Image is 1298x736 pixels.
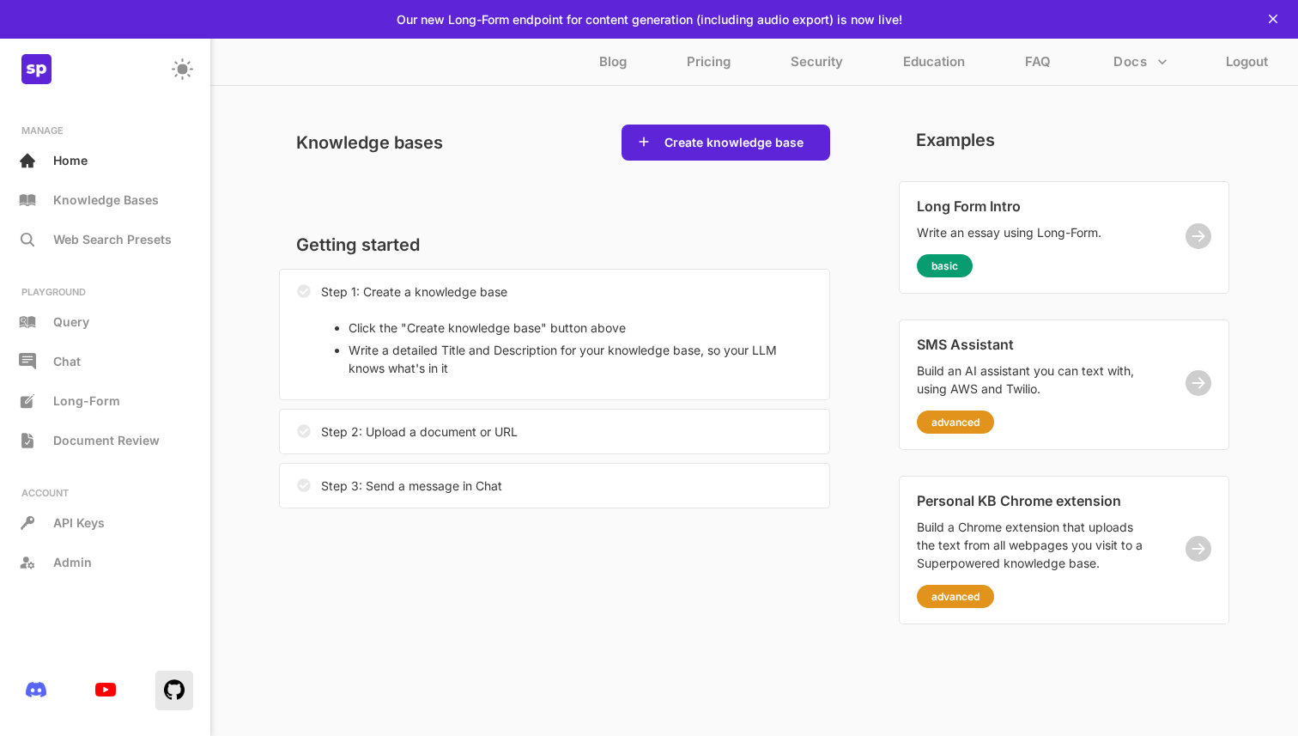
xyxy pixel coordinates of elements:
p: Examples [899,125,1012,155]
p: Getting started [279,229,830,260]
img: 6MBzwQAAAABJRU5ErkJggg== [164,679,185,700]
p: Admin [53,555,92,569]
p: Pricing [687,53,731,78]
p: Logout [1226,53,1268,78]
span: Long-Form [53,393,120,408]
p: Chat [53,354,81,368]
p: Step 3: Send a message in Chat [321,477,502,495]
p: Long Form Intro [917,198,1146,215]
p: Build a Chrome extension that uploads the text from all webpages you visit to a Superpowered know... [917,518,1146,572]
span: Document Review [53,433,160,447]
p: SMS Assistant [917,336,1146,353]
p: Blog [599,53,627,78]
img: bnu8aOQAAAABJRU5ErkJggg== [26,682,46,697]
p: Web Search Presets [53,232,172,246]
li: Write a detailed Title and Description for your knowledge base, so your LLM knows what's in it [349,341,812,377]
p: Personal KB Chrome extension [917,492,1146,509]
p: Our new Long-Form endpoint for content generation (including audio export) is now live! [397,12,902,27]
img: N39bNTixw8P4fi+M93mRMZHgAAAAASUVORK5CYII= [95,683,116,697]
p: Security [791,53,843,78]
p: Home [53,153,88,167]
p: Step 1: Create a knowledge base [321,283,507,301]
p: PLAYGROUND [9,286,202,298]
p: Step 2: Upload a document or URL [321,423,518,441]
p: ACCOUNT [9,487,202,499]
button: Create knowledge base [659,134,809,151]
button: more [1107,46,1174,78]
p: Knowledge Bases [53,192,159,207]
img: z8lAhOqrsAAAAASUVORK5CYII= [21,54,52,84]
p: FAQ [1025,53,1051,78]
p: advanced [931,416,980,429]
li: Click the "Create knowledge base" button above [349,319,812,337]
p: Query [53,314,89,329]
p: basic [931,259,958,272]
p: Write an essay using Long-Form. [917,223,1146,241]
p: advanced [931,590,980,603]
p: API Keys [53,515,105,530]
p: MANAGE [9,125,202,137]
p: Knowledge bases [279,127,460,158]
p: Build an AI assistant you can text with, using AWS and Twilio. [917,362,1146,398]
p: Education [903,53,965,78]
